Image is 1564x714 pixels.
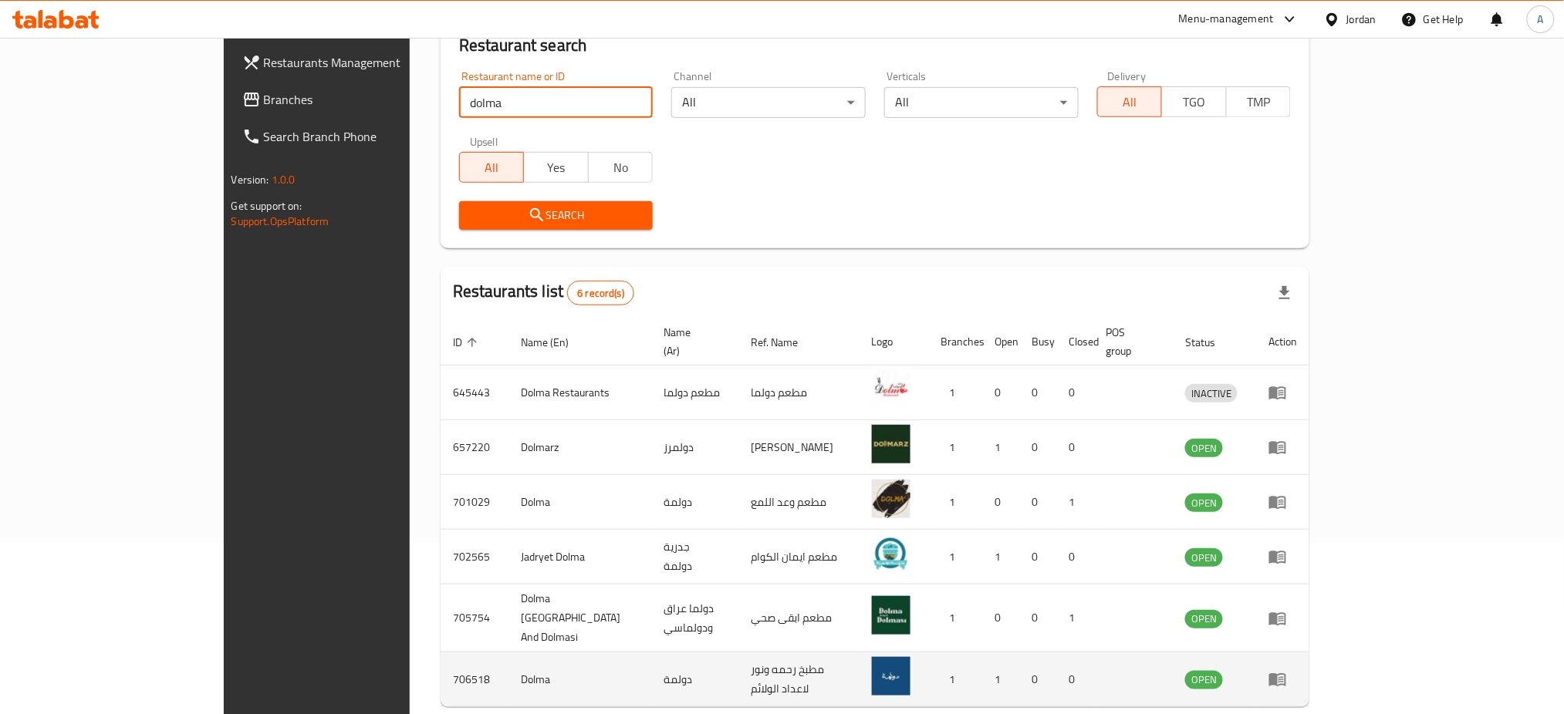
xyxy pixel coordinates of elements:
[651,530,738,584] td: جدرية دولمة
[738,530,859,584] td: مطعم ايمان الكوام
[983,420,1020,475] td: 1
[459,152,525,183] button: All
[1185,333,1235,352] span: Status
[1020,530,1057,584] td: 0
[1185,440,1223,457] span: OPEN
[470,136,498,147] label: Upsell
[453,280,634,305] h2: Restaurants list
[231,196,302,216] span: Get support on:
[671,87,866,118] div: All
[1020,365,1057,420] td: 0
[568,286,633,301] span: 6 record(s)
[1185,493,1223,512] div: OPEN
[872,534,910,573] img: Jadryet Dolma
[231,170,269,190] span: Version:
[1106,323,1155,360] span: POS group
[1256,318,1309,365] th: Action
[1057,318,1094,365] th: Closed
[1057,530,1094,584] td: 0
[929,475,983,530] td: 1
[1185,671,1223,689] div: OPEN
[523,152,589,183] button: Yes
[1104,91,1157,113] span: All
[983,365,1020,420] td: 0
[738,475,859,530] td: مطعم وعد اللمع
[983,584,1020,652] td: 0
[651,584,738,652] td: دولما عراق ودولماسي
[983,530,1020,584] td: 1
[884,87,1079,118] div: All
[1057,475,1094,530] td: 1
[1020,475,1057,530] td: 0
[231,211,329,231] a: Support.OpsPlatform
[459,87,654,118] input: Search for restaurant name or ID..
[1161,86,1227,117] button: TGO
[459,34,1292,57] h2: Restaurant search
[751,333,818,352] span: Ref. Name
[1538,11,1544,28] span: A
[929,420,983,475] td: 1
[508,530,651,584] td: Jadryet Dolma
[459,201,654,230] button: Search
[1185,549,1223,567] span: OPEN
[230,118,485,155] a: Search Branch Phone
[530,157,583,179] span: Yes
[929,584,983,652] td: 1
[651,420,738,475] td: دولمرز
[860,318,929,365] th: Logo
[872,657,910,695] img: Dolma
[651,365,738,420] td: مطعم دولما
[521,333,589,352] span: Name (En)
[738,652,859,707] td: مطبخ رحمه ونور لاعداد الولائم
[929,530,983,584] td: 1
[453,333,482,352] span: ID
[738,584,859,652] td: مطعم ابقى صحي
[738,365,859,420] td: مطعم دولما
[1057,584,1094,652] td: 1
[1185,610,1223,628] div: OPEN
[1185,671,1223,689] span: OPEN
[1268,383,1297,402] div: Menu
[1057,652,1094,707] td: 0
[1266,274,1303,312] div: Export file
[983,652,1020,707] td: 1
[1020,318,1057,365] th: Busy
[1185,494,1223,512] span: OPEN
[1057,420,1094,475] td: 0
[872,425,910,463] img: Dolmarz
[567,281,634,305] div: Total records count
[1168,91,1221,113] span: TGO
[588,152,654,183] button: No
[929,365,983,420] td: 1
[1020,652,1057,707] td: 0
[508,652,651,707] td: Dolma
[983,475,1020,530] td: 0
[872,480,910,518] img: Dolma
[1268,547,1297,566] div: Menu
[441,318,1310,707] table: enhanced table
[1268,670,1297,689] div: Menu
[1020,420,1057,475] td: 0
[264,127,473,146] span: Search Branch Phone
[872,596,910,635] img: Dolma Iraq And Dolmasi
[1057,365,1094,420] td: 0
[664,323,720,360] span: Name (Ar)
[466,157,519,179] span: All
[1226,86,1292,117] button: TMP
[651,652,738,707] td: دولمة
[230,81,485,118] a: Branches
[1185,610,1223,628] span: OPEN
[1268,493,1297,511] div: Menu
[738,420,859,475] td: [PERSON_NAME]
[1185,439,1223,457] div: OPEN
[983,318,1020,365] th: Open
[508,420,651,475] td: Dolmarz
[264,53,473,72] span: Restaurants Management
[1020,584,1057,652] td: 0
[1346,11,1377,28] div: Jordan
[1185,385,1238,402] span: INACTIVE
[508,584,651,652] td: Dolma [GEOGRAPHIC_DATA] And Dolmasi
[230,44,485,81] a: Restaurants Management
[508,475,651,530] td: Dolma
